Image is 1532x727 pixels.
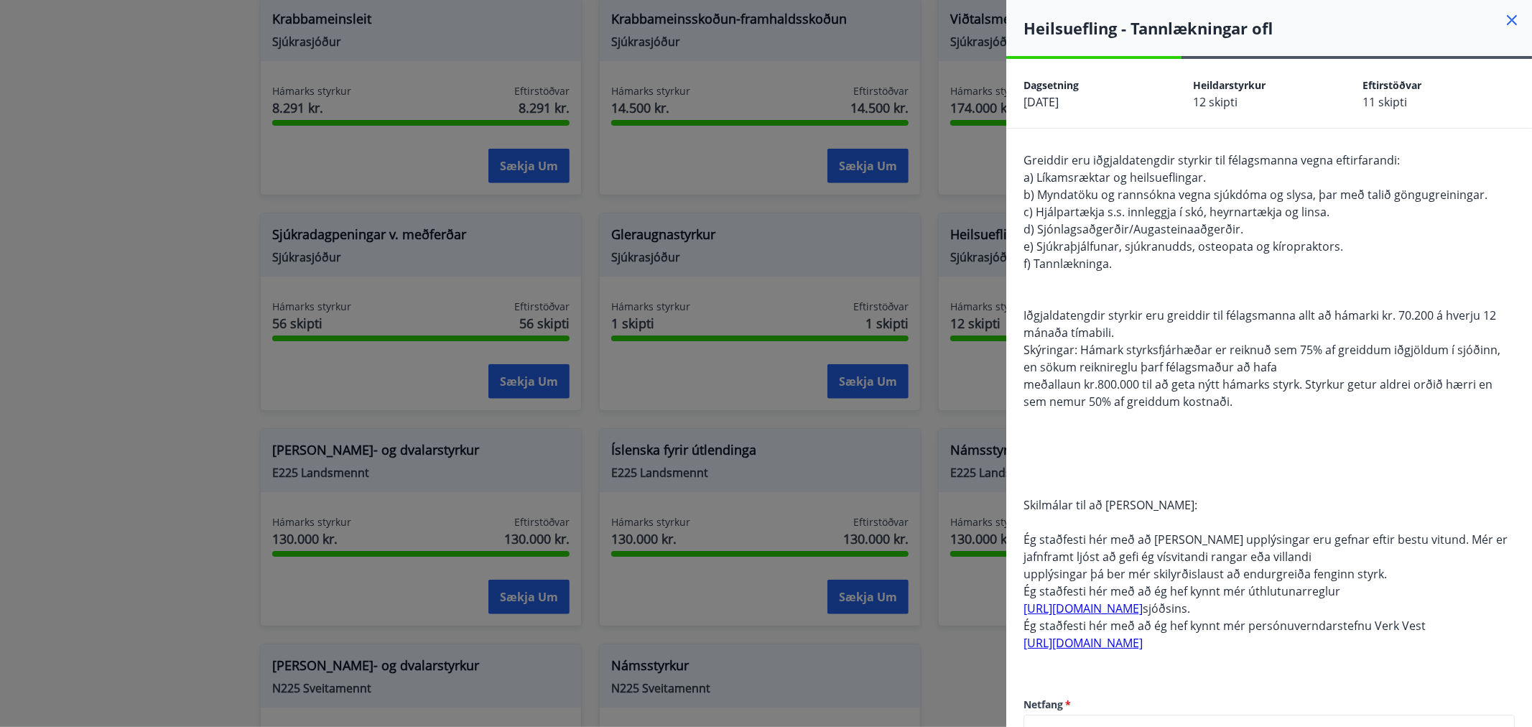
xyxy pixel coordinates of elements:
[1023,635,1143,651] a: [URL][DOMAIN_NAME]
[1023,152,1400,168] span: Greiddir eru iðgjaldatengdir styrkir til félagsmanna vegna eftirfarandi:
[1023,698,1515,712] label: Netfang
[1023,256,1112,272] span: f) Tannlækninga.
[1023,204,1329,220] span: c) Hjálpartækja s.s. innleggja í skó, heyrnartækja og linsa.
[1193,78,1266,92] span: Heildarstyrkur
[1023,601,1143,616] a: [URL][DOMAIN_NAME]
[1023,17,1532,39] h4: Heilsuefling - Tannlækningar ofl
[1023,583,1340,599] span: Ég staðfesti hér með að ég hef kynnt mér úthlutunarreglur
[1362,78,1421,92] span: Eftirstöðvar
[1023,497,1197,513] span: Skilmálar til að [PERSON_NAME]:
[1023,94,1059,110] span: [DATE]
[1023,187,1487,203] span: b) Myndatöku og rannsókna vegna sjúkdóma og slysa, þar með talið göngugreiningar.
[1193,94,1238,110] span: 12 skipti
[1023,307,1496,341] span: Iðgjaldatengdir styrkir eru greiddir til félagsmanna allt að hámarki kr. 70.200 á hverju 12 mánað...
[1023,239,1343,254] span: e) Sjúkraþjálfunar, sjúkranudds, osteopata og kíropraktors.
[1023,566,1387,582] span: upplýsingar þá ber mér skilyrðislaust að endurgreiða fenginn styrk.
[1023,170,1206,185] span: a) Líkamsræktar og heilsueflingar.
[1023,618,1426,634] span: Ég staðfesti hér með að ég hef kynnt mér persónuverndarstefnu Verk Vest
[1023,342,1500,375] span: Skýringar: Hámark styrksfjárhæðar er reiknuð sem 75% af greiddum iðgjöldum í sjóðinn, en sökum re...
[1023,78,1079,92] span: Dagsetning
[1023,376,1492,409] span: meðallaun kr.800.000 til að geta nýtt hámarks styrk. Styrkur getur aldrei orðið hærri en sem nemu...
[1023,601,1190,616] span: sjóðsins.
[1362,94,1407,110] span: 11 skipti
[1023,221,1243,237] span: d) Sjónlagsaðgerðir/Augasteinaaðgerðir.
[1023,532,1508,565] span: Ég staðfesti hér með að [PERSON_NAME] upplýsingar eru gefnar eftir bestu vitund. Mér er jafnframt...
